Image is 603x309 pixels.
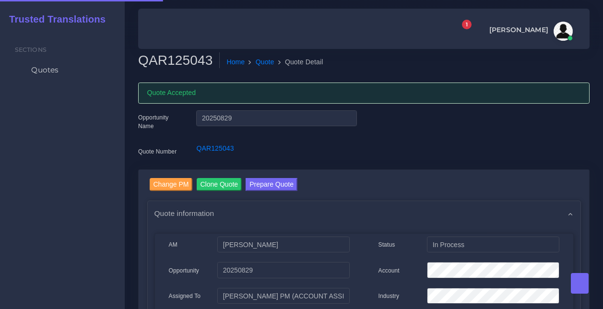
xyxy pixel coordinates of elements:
a: Quotes [7,60,118,80]
a: [PERSON_NAME]avatar [485,22,576,41]
span: Quote information [154,208,214,219]
input: Change PM [150,178,193,191]
span: 1 [462,20,472,29]
label: Industry [378,292,400,300]
span: [PERSON_NAME] [489,26,548,33]
button: Prepare Quote [246,178,297,191]
label: AM [169,240,177,249]
label: Opportunity Name [138,113,182,131]
a: Trusted Translations [2,12,106,27]
input: Clone Quote [197,178,242,191]
a: Prepare Quote [246,178,297,193]
h2: Trusted Translations [2,13,106,25]
img: avatar [554,22,573,41]
div: Quote information [148,201,580,226]
h2: QAR125043 [138,52,220,69]
label: Opportunity [169,266,200,275]
div: Quote Accepted [138,83,590,104]
a: QAR125043 [196,144,234,152]
input: pm [217,288,349,304]
a: Home [226,57,245,67]
label: Quote Number [138,147,177,156]
span: Sections [15,46,47,53]
label: Account [378,266,400,275]
li: Quote Detail [274,57,323,67]
span: Quotes [31,65,59,75]
label: Status [378,240,395,249]
a: 1 [453,25,470,38]
label: Assigned To [169,292,201,300]
a: Quote [256,57,274,67]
